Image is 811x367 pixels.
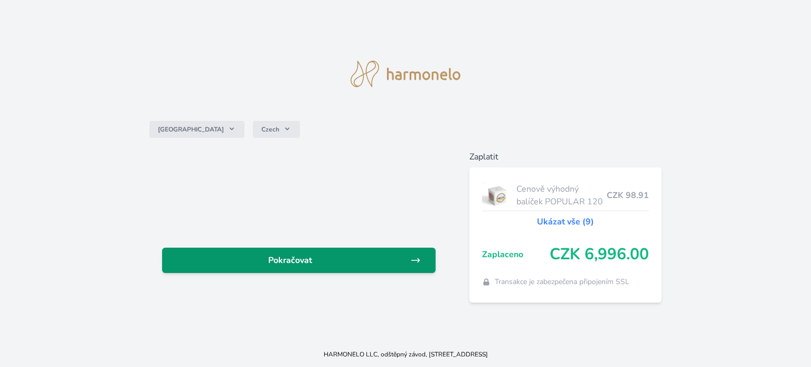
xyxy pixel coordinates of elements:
span: CZK 6,996.00 [550,245,649,264]
span: Czech [261,125,279,134]
span: Cenově výhodný balíček POPULAR 120 [516,183,607,208]
img: popular.jpg [482,182,512,209]
button: Czech [253,121,300,138]
button: [GEOGRAPHIC_DATA] [149,121,244,138]
span: Transakce je zabezpečena připojením SSL [495,277,629,287]
a: Pokračovat [162,248,436,273]
img: logo.svg [351,61,460,87]
span: [GEOGRAPHIC_DATA] [158,125,224,134]
span: Zaplaceno [482,248,550,261]
span: Pokračovat [171,254,410,267]
h6: Zaplatit [469,150,662,163]
span: CZK 98.91 [607,189,649,202]
a: Ukázat vše (9) [537,215,594,228]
